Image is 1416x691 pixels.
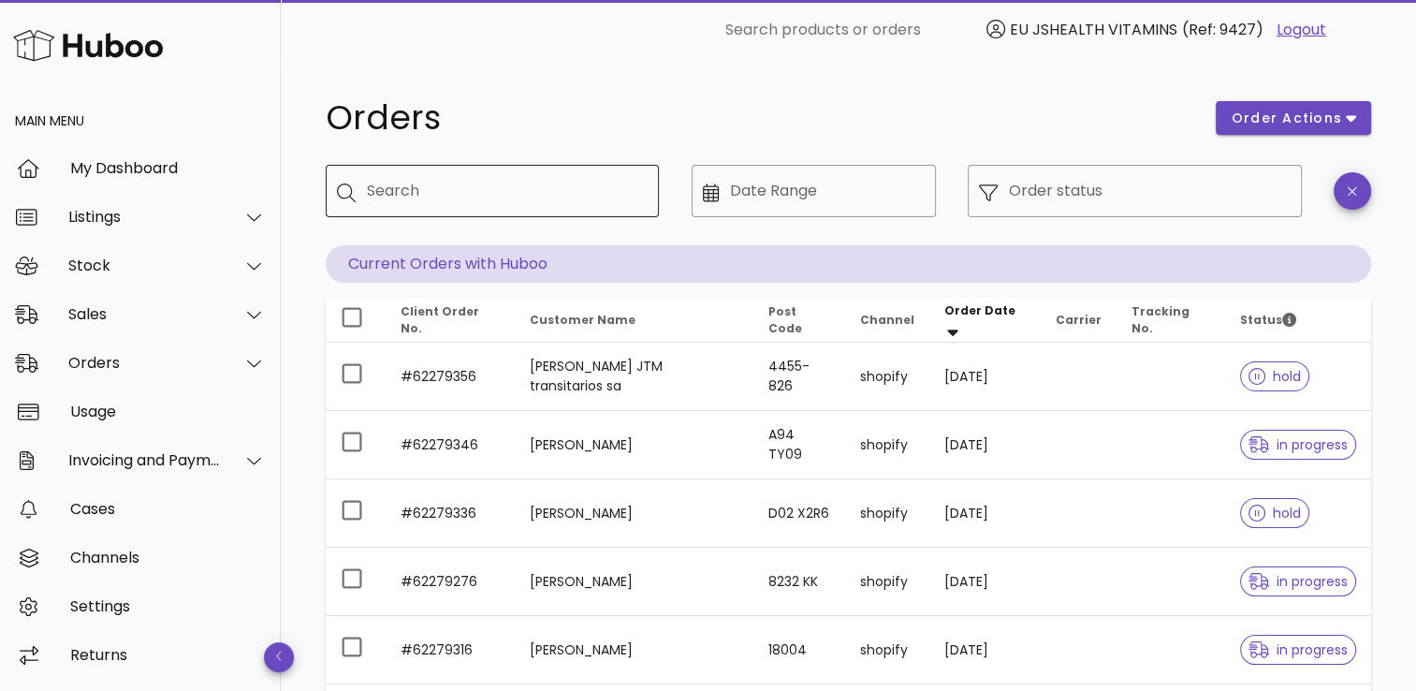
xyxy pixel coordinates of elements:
td: 18004 [753,616,845,684]
td: [DATE] [929,616,1041,684]
th: Status [1225,298,1371,343]
td: shopify [845,616,929,684]
td: #62279336 [386,479,515,548]
img: Huboo Logo [13,25,163,66]
div: Channels [70,549,266,566]
div: Listings [68,208,221,226]
th: Post Code [753,298,845,343]
div: Sales [68,305,221,323]
td: shopify [845,548,929,616]
span: Order Date [944,302,1015,318]
span: in progress [1248,643,1348,656]
td: shopify [845,411,929,479]
th: Channel [845,298,929,343]
button: order actions [1216,101,1371,135]
td: [PERSON_NAME] [515,548,753,616]
span: Status [1240,312,1296,328]
td: shopify [845,343,929,411]
td: 4455-826 [753,343,845,411]
th: Tracking No. [1117,298,1225,343]
td: 8232 KK [753,548,845,616]
span: in progress [1248,575,1348,588]
p: Current Orders with Huboo [326,245,1371,283]
span: (Ref: 9427) [1182,19,1263,40]
th: Carrier [1041,298,1117,343]
td: [PERSON_NAME] [515,479,753,548]
span: EU JSHEALTH VITAMINS [1010,19,1177,40]
th: Customer Name [515,298,753,343]
div: Usage [70,403,266,420]
th: Order Date: Sorted descending. Activate to remove sorting. [929,298,1041,343]
td: [DATE] [929,411,1041,479]
td: [PERSON_NAME] [515,616,753,684]
td: D02 X2R6 [753,479,845,548]
td: #62279316 [386,616,515,684]
span: hold [1248,370,1301,383]
div: Invoicing and Payments [68,451,221,469]
td: [PERSON_NAME] [515,411,753,479]
span: Tracking No. [1131,303,1190,336]
td: [DATE] [929,548,1041,616]
span: order actions [1231,109,1343,128]
th: Client Order No. [386,298,515,343]
div: Cases [70,500,266,518]
td: shopify [845,479,929,548]
span: Customer Name [530,312,635,328]
span: Client Order No. [401,303,479,336]
span: Post Code [768,303,802,336]
td: A94 TY09 [753,411,845,479]
div: Settings [70,597,266,615]
div: Orders [68,354,221,372]
td: [DATE] [929,343,1041,411]
span: Channel [860,312,914,328]
h1: Orders [326,101,1193,135]
td: [PERSON_NAME] JTM transitarios sa [515,343,753,411]
div: My Dashboard [70,159,266,177]
a: Logout [1277,19,1326,41]
div: Returns [70,646,266,664]
div: Stock [68,257,221,274]
td: #62279356 [386,343,515,411]
td: #62279276 [386,548,515,616]
span: Carrier [1056,312,1102,328]
span: in progress [1248,438,1348,451]
span: hold [1248,507,1301,520]
td: [DATE] [929,479,1041,548]
td: #62279346 [386,411,515,479]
